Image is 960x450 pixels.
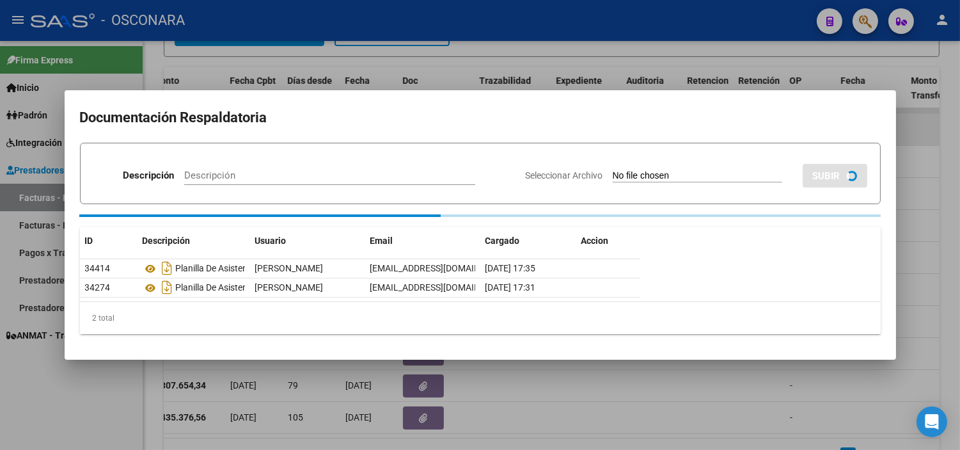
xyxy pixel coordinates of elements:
[526,170,603,181] span: Seleccionar Archivo
[85,263,111,273] span: 34414
[143,277,245,298] div: Planilla De Asistencia_2
[80,302,881,334] div: 2 total
[250,227,365,255] datatable-header-cell: Usuario
[370,263,512,273] span: [EMAIL_ADDRESS][DOMAIN_NAME]
[485,236,520,246] span: Cargado
[485,263,536,273] span: [DATE] 17:35
[80,227,138,255] datatable-header-cell: ID
[138,227,250,255] datatable-header-cell: Descripción
[803,164,867,188] button: SUBIR
[85,282,111,293] span: 34274
[85,236,93,246] span: ID
[480,227,576,255] datatable-header-cell: Cargado
[365,227,480,255] datatable-header-cell: Email
[370,236,393,246] span: Email
[255,263,324,273] span: [PERSON_NAME]
[255,236,287,246] span: Usuario
[581,236,609,246] span: Accion
[485,282,536,293] span: [DATE] 17:31
[123,168,174,183] p: Descripción
[80,106,881,130] h2: Documentación Respaldatoria
[255,282,324,293] span: [PERSON_NAME]
[576,227,640,255] datatable-header-cell: Accion
[159,258,176,278] i: Descargar documento
[159,277,176,298] i: Descargar documento
[143,236,191,246] span: Descripción
[143,258,245,278] div: Planilla De Asistencia_3
[917,406,947,437] div: Open Intercom Messenger
[370,282,512,293] span: [EMAIL_ADDRESS][DOMAIN_NAME]
[813,170,840,182] span: SUBIR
